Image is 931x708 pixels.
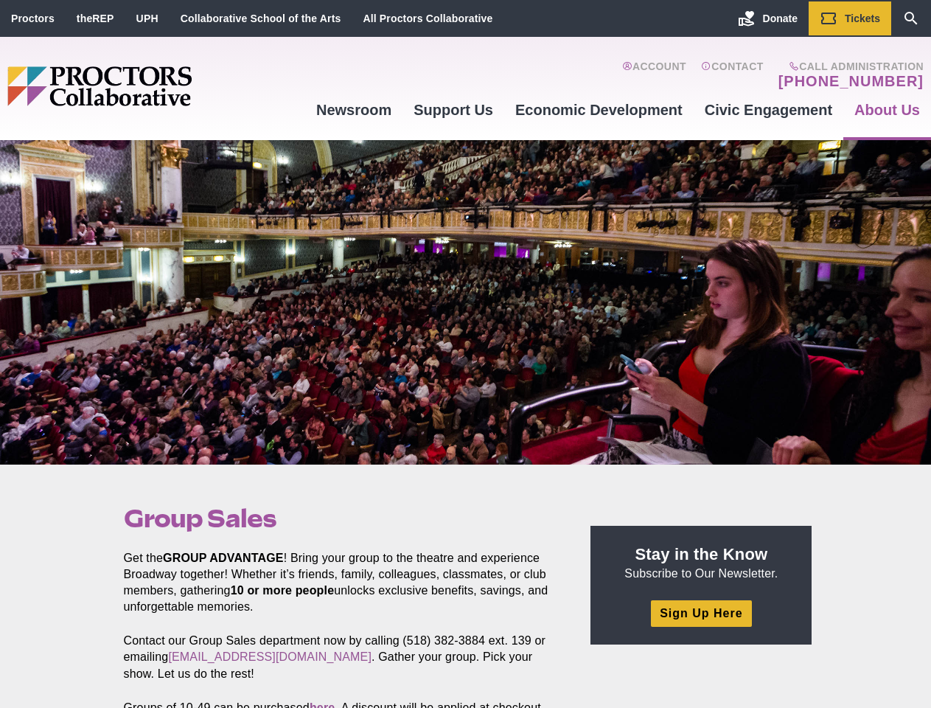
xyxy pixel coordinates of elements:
[305,90,402,130] a: Newsroom
[7,66,305,106] img: Proctors logo
[168,650,372,663] a: [EMAIL_ADDRESS][DOMAIN_NAME]
[774,60,924,72] span: Call Administration
[124,633,557,681] p: Contact our Group Sales department now by calling (518) 382-3884 ext. 139 or emailing . Gather yo...
[124,550,557,615] p: Get the ! Bring your group to the theatre and experience Broadway together! Whether it’s friends,...
[845,13,880,24] span: Tickets
[622,60,686,90] a: Account
[504,90,694,130] a: Economic Development
[651,600,751,626] a: Sign Up Here
[77,13,114,24] a: theREP
[843,90,931,130] a: About Us
[11,13,55,24] a: Proctors
[635,545,768,563] strong: Stay in the Know
[181,13,341,24] a: Collaborative School of the Arts
[778,72,924,90] a: [PHONE_NUMBER]
[694,90,843,130] a: Civic Engagement
[136,13,158,24] a: UPH
[727,1,809,35] a: Donate
[608,544,794,582] p: Subscribe to Our Newsletter.
[763,13,798,24] span: Donate
[124,504,557,532] h1: Group Sales
[231,584,335,597] strong: 10 or more people
[402,90,504,130] a: Support Us
[809,1,891,35] a: Tickets
[701,60,764,90] a: Contact
[363,13,492,24] a: All Proctors Collaborative
[891,1,931,35] a: Search
[163,552,284,564] strong: GROUP ADVANTAGE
